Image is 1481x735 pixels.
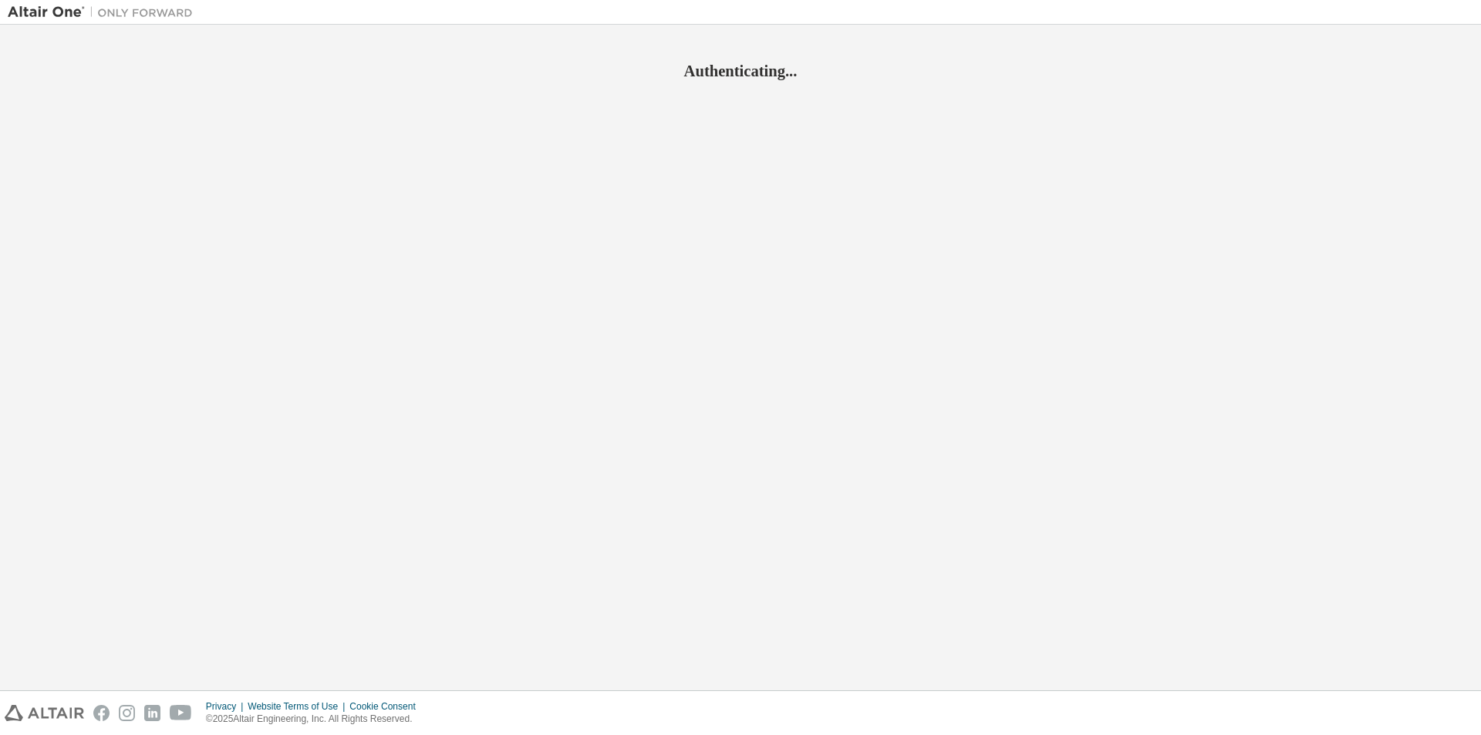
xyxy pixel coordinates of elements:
[349,700,424,713] div: Cookie Consent
[206,713,425,726] p: © 2025 Altair Engineering, Inc. All Rights Reserved.
[206,700,248,713] div: Privacy
[5,705,84,721] img: altair_logo.svg
[119,705,135,721] img: instagram.svg
[144,705,160,721] img: linkedin.svg
[248,700,349,713] div: Website Terms of Use
[170,705,192,721] img: youtube.svg
[8,61,1473,81] h2: Authenticating...
[93,705,110,721] img: facebook.svg
[8,5,201,20] img: Altair One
